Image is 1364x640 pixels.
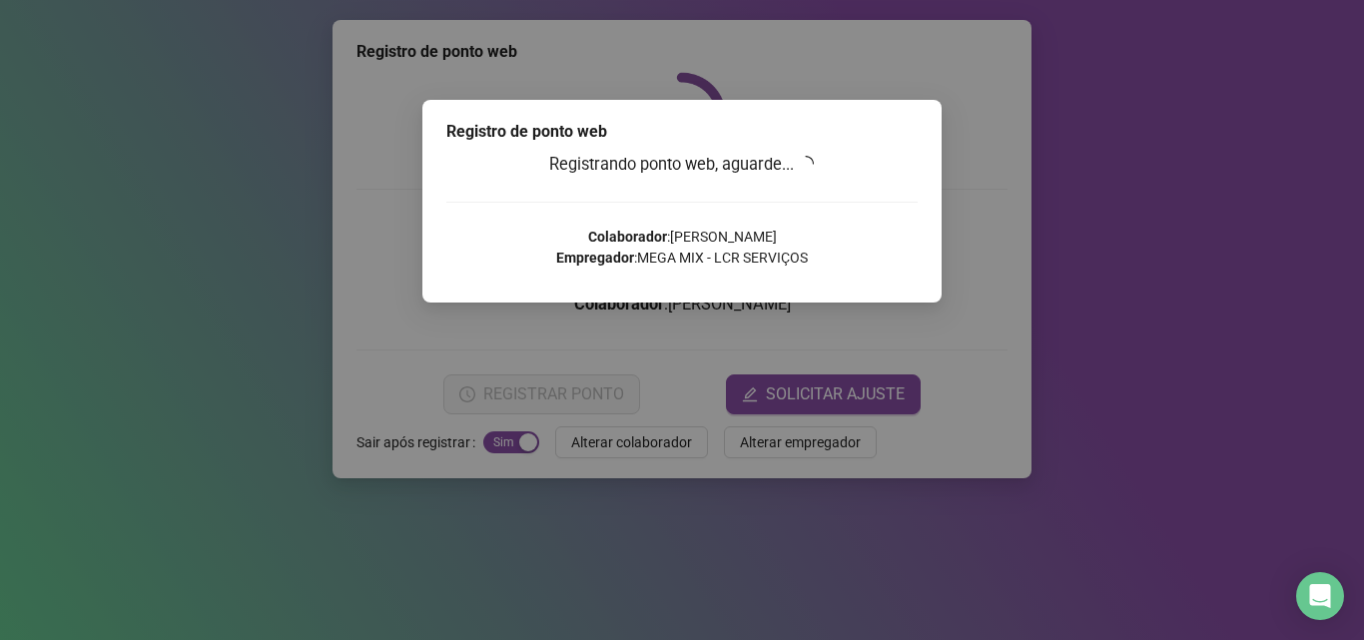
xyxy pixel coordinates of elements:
div: Open Intercom Messenger [1296,572,1344,620]
p: : [PERSON_NAME] : MEGA MIX - LCR SERVIÇOS [446,227,918,269]
div: Registro de ponto web [446,120,918,144]
strong: Empregador [556,250,634,266]
strong: Colaborador [588,229,667,245]
h3: Registrando ponto web, aguarde... [446,152,918,178]
span: loading [798,155,816,173]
